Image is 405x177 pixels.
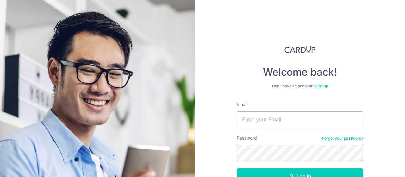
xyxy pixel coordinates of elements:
a: Forgot your password? [322,136,363,141]
h4: Welcome back! [237,66,363,79]
a: Sign up [315,84,328,88]
label: Email [237,101,247,108]
label: Password [237,135,257,141]
div: Don’t have an account? [237,84,363,89]
input: Enter your Email [237,111,363,127]
img: CardUp Logo [284,46,315,53]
